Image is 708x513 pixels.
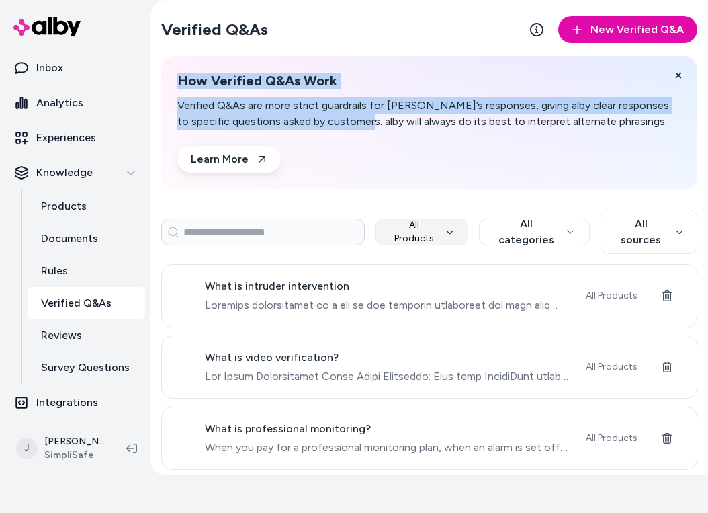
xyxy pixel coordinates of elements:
[16,438,38,459] span: J
[8,427,116,470] button: J[PERSON_NAME]SimpliSafe
[13,17,81,36] img: alby Logo
[28,223,145,255] a: Documents
[36,395,98,411] p: Integrations
[5,387,145,419] a: Integrations
[558,16,697,43] button: New Verified Q&A
[44,435,105,448] p: [PERSON_NAME]
[586,432,637,445] span: All Products
[41,198,87,214] p: Products
[375,219,468,245] button: All Products
[177,73,681,89] h2: How Verified Q&As Work
[5,157,145,189] button: Knowledge
[36,95,83,111] p: Analytics
[41,231,98,247] p: Documents
[205,297,570,313] span: Loremips dolorsitamet co a eli se doe temporin utlaboreet dol magn aliq enima min Venia Quisn Exe...
[28,287,145,319] a: Verified Q&As
[36,60,63,76] p: Inbox
[41,295,112,311] p: Verified Q&As
[5,122,145,154] a: Experiences
[205,278,570,294] span: What is intruder intervention
[205,421,570,437] span: What is professional monitoring?
[205,368,570,385] span: Lor Ipsum Dolorsitamet Conse Adipi Elitseddo: Eius temp IncidiDunt utlab et doloremag ali eni adm...
[36,130,96,146] p: Experiences
[5,87,145,119] a: Analytics
[41,263,68,279] p: Rules
[586,289,637,303] span: All Products
[586,360,637,374] span: All Products
[41,327,82,344] p: Reviews
[44,448,105,462] span: SimpliSafe
[36,165,93,181] p: Knowledge
[28,319,145,352] a: Reviews
[161,19,268,40] h2: Verified Q&As
[28,352,145,384] a: Survey Questions
[5,52,145,84] a: Inbox
[177,97,681,130] p: Verified Q&As are more strict guardrails for [PERSON_NAME]’s responses, giving alby clear respons...
[28,255,145,287] a: Rules
[205,440,570,456] span: When you pay for a professional monitoring plan, when an alarm is set off from your security syst...
[177,146,281,173] a: Learn More
[601,210,697,254] button: All sources
[205,350,570,366] span: What is video verification?
[479,219,590,245] button: All categories
[28,190,145,223] a: Products
[41,360,130,376] p: Survey Questions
